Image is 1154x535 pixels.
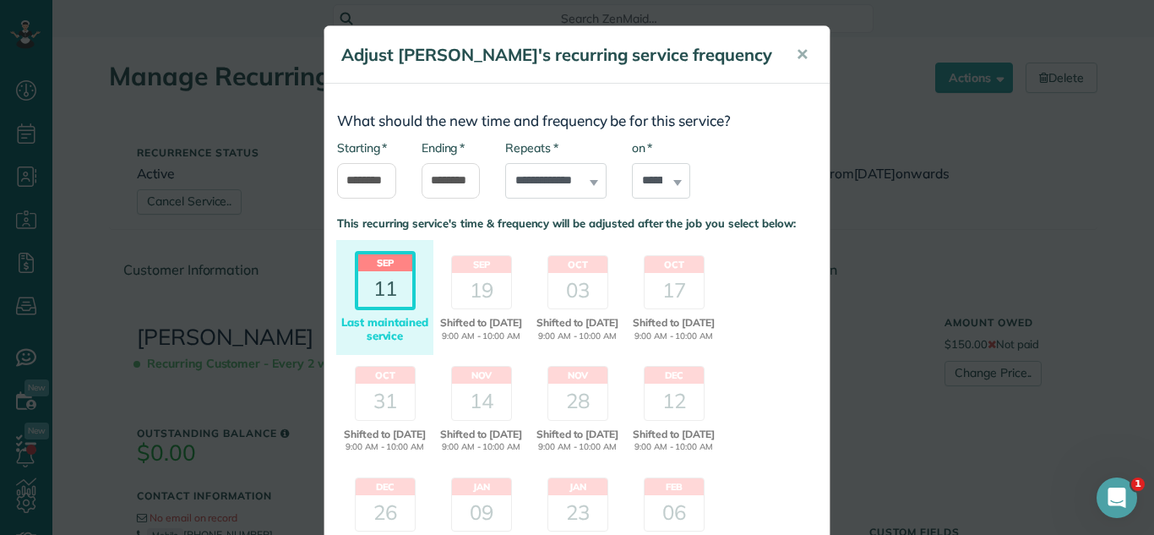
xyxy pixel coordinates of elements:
[341,43,772,67] h5: Adjust [PERSON_NAME]'s recurring service frequency
[796,45,808,64] span: ✕
[452,495,511,531] div: 09
[339,427,431,442] span: Shifted to [DATE]
[435,330,527,343] span: 9:00 AM - 10:00 AM
[531,315,623,330] span: Shifted to [DATE]
[356,367,415,384] header: Oct
[645,478,704,495] header: Feb
[452,367,511,384] header: Nov
[358,271,412,307] div: 11
[505,139,558,156] label: Repeats
[358,254,412,271] header: Sep
[548,384,607,419] div: 28
[645,384,704,419] div: 12
[452,478,511,495] header: Jan
[1097,478,1137,518] iframe: Intercom live chat
[548,495,607,531] div: 23
[435,315,527,330] span: Shifted to [DATE]
[628,427,720,442] span: Shifted to [DATE]
[531,441,623,454] span: 9:00 AM - 10:00 AM
[452,273,511,308] div: 19
[645,367,704,384] header: Dec
[548,478,607,495] header: Jan
[452,256,511,273] header: Sep
[339,316,431,342] div: Last maintained service
[337,113,817,129] h3: What should the new time and frequency be for this service?
[628,330,720,343] span: 9:00 AM - 10:00 AM
[356,495,415,531] div: 26
[632,139,652,156] label: on
[531,427,623,442] span: Shifted to [DATE]
[645,273,704,308] div: 17
[548,367,607,384] header: Nov
[628,441,720,454] span: 9:00 AM - 10:00 AM
[628,315,720,330] span: Shifted to [DATE]
[337,139,387,156] label: Starting
[645,495,704,531] div: 06
[356,384,415,419] div: 31
[435,441,527,454] span: 9:00 AM - 10:00 AM
[422,139,465,156] label: Ending
[452,384,511,419] div: 14
[339,441,431,454] span: 9:00 AM - 10:00 AM
[548,273,607,308] div: 03
[435,427,527,442] span: Shifted to [DATE]
[337,216,817,232] p: This recurring service's time & frequency will be adjusted after the job you select below:
[1131,478,1145,491] span: 1
[356,478,415,495] header: Dec
[645,256,704,273] header: Oct
[548,256,607,273] header: Oct
[531,330,623,343] span: 9:00 AM - 10:00 AM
